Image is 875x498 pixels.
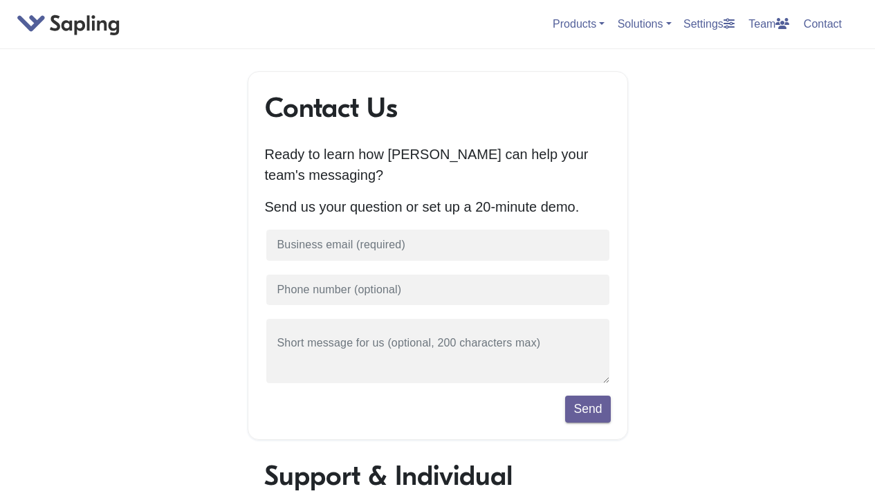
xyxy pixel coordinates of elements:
[798,12,847,35] a: Contact
[618,18,672,30] a: Solutions
[553,18,605,30] a: Products
[265,273,611,307] input: Phone number (optional)
[265,144,611,185] p: Ready to learn how [PERSON_NAME] can help your team's messaging?
[265,228,611,262] input: Business email (required)
[565,396,610,422] button: Send
[678,12,740,35] a: Settings
[743,12,795,35] a: Team
[265,91,611,124] h1: Contact Us
[265,196,611,217] p: Send us your question or set up a 20-minute demo.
